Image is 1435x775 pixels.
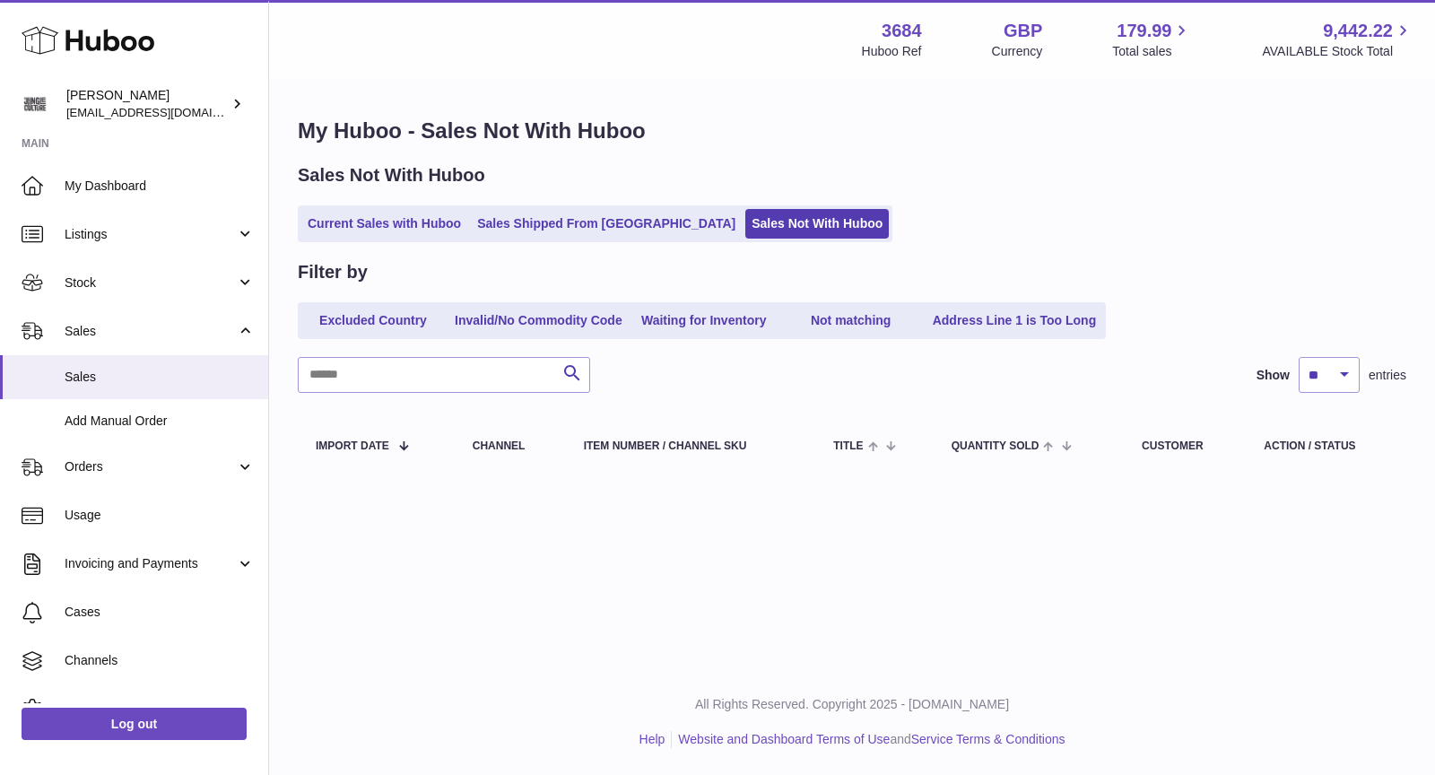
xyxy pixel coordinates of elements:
span: Stock [65,274,236,292]
span: AVAILABLE Stock Total [1262,43,1413,60]
strong: 3684 [882,19,922,43]
label: Show [1257,367,1290,384]
span: Orders [65,458,236,475]
div: Currency [992,43,1043,60]
div: [PERSON_NAME] [66,87,228,121]
a: 179.99 Total sales [1112,19,1192,60]
span: Quantity Sold [952,440,1039,452]
div: Huboo Ref [862,43,922,60]
a: Address Line 1 is Too Long [926,306,1103,335]
a: Waiting for Inventory [632,306,776,335]
h2: Sales Not With Huboo [298,163,485,187]
a: Service Terms & Conditions [911,732,1065,746]
img: theinternationalventure@gmail.com [22,91,48,118]
a: 9,442.22 AVAILABLE Stock Total [1262,19,1413,60]
span: My Dashboard [65,178,255,195]
span: Usage [65,507,255,524]
span: Sales [65,369,255,386]
span: 179.99 [1117,19,1171,43]
p: All Rights Reserved. Copyright 2025 - [DOMAIN_NAME] [283,696,1421,713]
div: Action / Status [1264,440,1388,452]
h2: Filter by [298,260,368,284]
span: Sales [65,323,236,340]
div: Item Number / Channel SKU [584,440,798,452]
span: Total sales [1112,43,1192,60]
span: 9,442.22 [1323,19,1393,43]
span: Add Manual Order [65,413,255,430]
span: Settings [65,701,255,718]
a: Sales Not With Huboo [745,209,889,239]
a: Website and Dashboard Terms of Use [678,732,890,746]
span: Title [833,440,863,452]
strong: GBP [1004,19,1042,43]
span: Import date [316,440,389,452]
h1: My Huboo - Sales Not With Huboo [298,117,1406,145]
a: Log out [22,708,247,740]
a: Help [639,732,665,746]
span: [EMAIL_ADDRESS][DOMAIN_NAME] [66,105,264,119]
div: Customer [1142,440,1228,452]
a: Not matching [779,306,923,335]
li: and [672,731,1065,748]
span: Cases [65,604,255,621]
a: Excluded Country [301,306,445,335]
span: Channels [65,652,255,669]
a: Invalid/No Commodity Code [448,306,629,335]
span: Invoicing and Payments [65,555,236,572]
span: entries [1369,367,1406,384]
a: Sales Shipped From [GEOGRAPHIC_DATA] [471,209,742,239]
span: Listings [65,226,236,243]
a: Current Sales with Huboo [301,209,467,239]
div: Channel [473,440,548,452]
